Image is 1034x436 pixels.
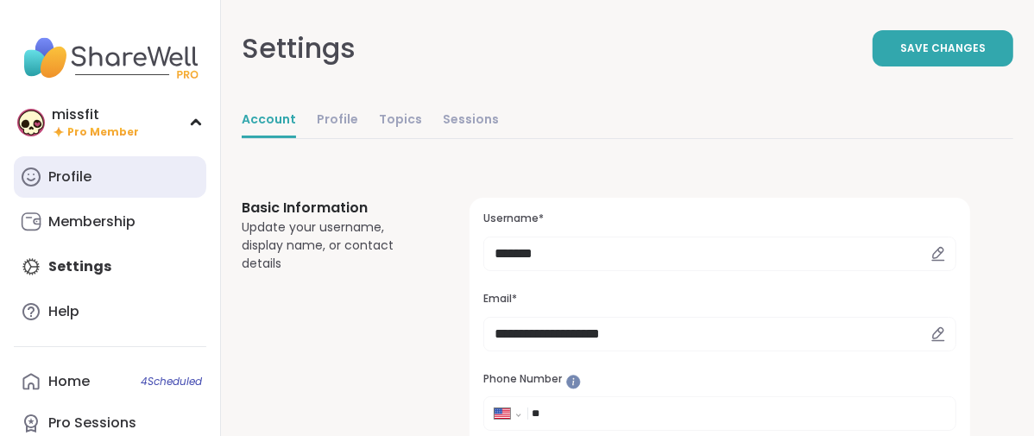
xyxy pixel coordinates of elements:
span: Save Changes [900,41,986,56]
h3: Phone Number [483,372,956,387]
div: Home [48,372,90,391]
img: ShareWell Nav Logo [14,28,206,88]
a: Membership [14,201,206,243]
span: 4 Scheduled [141,375,202,389]
a: Profile [317,104,358,138]
h3: Username* [483,212,956,226]
a: Home4Scheduled [14,361,206,402]
a: Profile [14,156,206,198]
div: missfit [52,105,139,124]
div: Profile [48,167,91,186]
div: Settings [242,28,356,69]
div: Update your username, display name, or contact details [242,218,428,273]
iframe: Spotlight [566,375,581,389]
img: missfit [17,109,45,136]
div: Pro Sessions [48,414,136,433]
div: Membership [48,212,136,231]
a: Topics [379,104,422,138]
h3: Email* [483,292,956,306]
h3: Basic Information [242,198,428,218]
div: Help [48,302,79,321]
a: Sessions [443,104,499,138]
a: Help [14,291,206,332]
a: Account [242,104,296,138]
button: Save Changes [873,30,1013,66]
span: Pro Member [67,125,139,140]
